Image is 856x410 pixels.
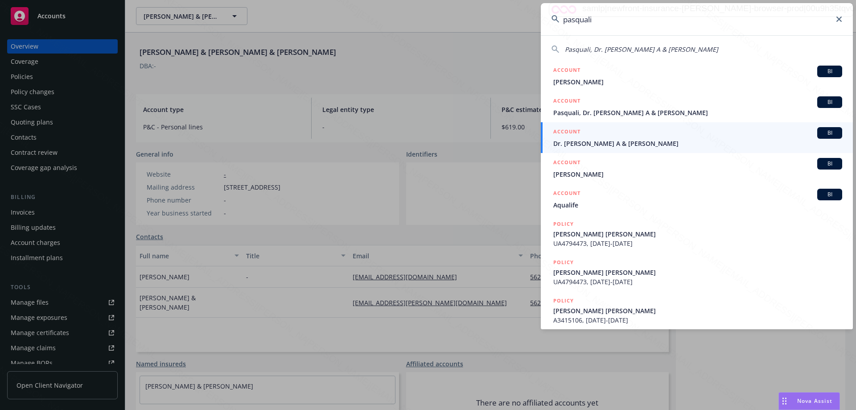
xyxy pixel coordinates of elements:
a: ACCOUNTBIDr. [PERSON_NAME] A & [PERSON_NAME] [541,122,853,153]
span: A3415106, [DATE]-[DATE] [553,315,842,325]
span: Nova Assist [797,397,832,405]
span: [PERSON_NAME] [553,170,842,179]
h5: POLICY [553,258,574,267]
span: UA4794473, [DATE]-[DATE] [553,277,842,286]
span: Aqualife [553,200,842,210]
a: ACCOUNTBI[PERSON_NAME] [541,153,853,184]
span: Pasquali, Dr. [PERSON_NAME] A & [PERSON_NAME] [553,108,842,117]
a: ACCOUNTBIAqualife [541,184,853,215]
span: BI [821,67,839,75]
a: POLICY[PERSON_NAME] [PERSON_NAME]UA4794473, [DATE]-[DATE] [541,253,853,291]
h5: ACCOUNT [553,66,580,76]
h5: POLICY [553,296,574,305]
span: Dr. [PERSON_NAME] A & [PERSON_NAME] [553,139,842,148]
span: [PERSON_NAME] [PERSON_NAME] [553,229,842,239]
span: BI [821,129,839,137]
div: Drag to move [779,393,790,410]
h5: POLICY [553,219,574,228]
span: [PERSON_NAME] [553,77,842,87]
input: Search... [541,3,853,35]
a: ACCOUNTBI[PERSON_NAME] [541,61,853,91]
span: [PERSON_NAME] [PERSON_NAME] [553,306,842,315]
h5: ACCOUNT [553,158,580,169]
span: BI [821,191,839,199]
button: Nova Assist [778,392,840,410]
a: ACCOUNTBIPasquali, Dr. [PERSON_NAME] A & [PERSON_NAME] [541,91,853,122]
span: BI [821,98,839,106]
span: BI [821,160,839,168]
span: [PERSON_NAME] [PERSON_NAME] [553,268,842,277]
span: UA4794473, [DATE]-[DATE] [553,239,842,248]
h5: ACCOUNT [553,96,580,107]
h5: ACCOUNT [553,189,580,199]
a: POLICY[PERSON_NAME] [PERSON_NAME]UA4794473, [DATE]-[DATE] [541,215,853,253]
h5: ACCOUNT [553,127,580,138]
a: POLICY[PERSON_NAME] [PERSON_NAME]A3415106, [DATE]-[DATE] [541,291,853,330]
span: Pasquali, Dr. [PERSON_NAME] A & [PERSON_NAME] [565,45,718,54]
